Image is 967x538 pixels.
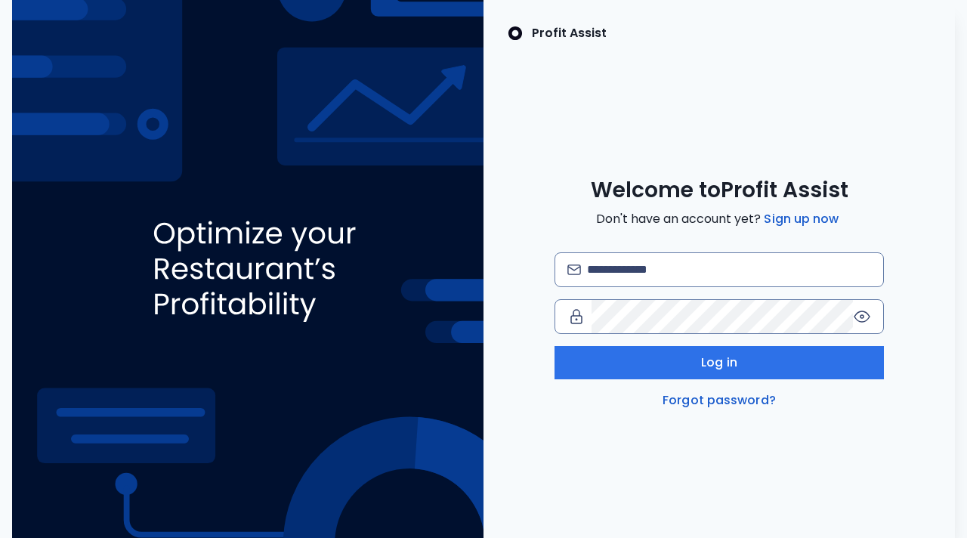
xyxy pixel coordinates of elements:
span: Log in [701,354,737,372]
p: Profit Assist [532,24,607,42]
button: Log in [555,346,885,379]
span: Don't have an account yet? [596,210,842,228]
img: email [567,264,582,276]
a: Forgot password? [660,391,779,410]
a: Sign up now [761,210,842,228]
span: Welcome to Profit Assist [591,177,848,204]
img: SpotOn Logo [508,24,523,42]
